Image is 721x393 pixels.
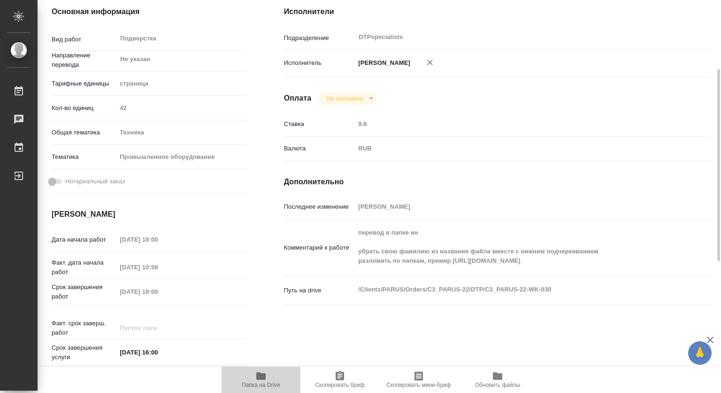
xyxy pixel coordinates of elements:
span: Скопировать бриф [315,382,364,388]
div: Не оплачена [319,92,376,105]
div: страница [116,76,246,92]
p: Факт. дата начала работ [52,258,116,277]
div: RUB [355,141,675,157]
button: Скопировать мини-бриф [379,367,458,393]
span: 🙏 [692,343,708,363]
p: Комментарий к работе [284,243,355,252]
p: Валюта [284,144,355,153]
button: Папка на Drive [222,367,300,393]
h4: [PERSON_NAME] [52,209,246,220]
p: Направление перевода [52,51,116,70]
h4: Исполнители [284,6,711,17]
input: Пустое поле [116,285,199,299]
span: Обновить файлы [475,382,521,388]
span: Нотариальный заказ [65,177,125,186]
button: Обновить файлы [458,367,537,393]
input: Пустое поле [355,117,675,131]
p: Исполнитель [284,58,355,68]
p: Кол-во единиц [52,103,116,113]
span: Скопировать мини-бриф [386,382,451,388]
input: Пустое поле [116,321,199,335]
p: Общая тематика [52,128,116,137]
input: Пустое поле [355,200,675,213]
p: Факт. срок заверш. работ [52,319,116,338]
textarea: /Clients/PARUS/Orders/C3_PARUS-22/DTP/C3_PARUS-22-WK-030 [355,282,675,298]
p: Последнее изменение [284,202,355,212]
p: Срок завершения работ [52,283,116,301]
p: Дата начала работ [52,235,116,244]
input: Пустое поле [116,260,199,274]
input: Пустое поле [116,233,199,246]
p: Ставка [284,119,355,129]
div: Промышленное оборудование [116,149,246,165]
p: [PERSON_NAME] [355,58,410,68]
p: Тарифные единицы [52,79,116,88]
h4: Оплата [284,93,312,104]
button: Не оплачена [323,94,365,102]
button: Удалить исполнителя [420,52,440,73]
input: Пустое поле [116,101,246,115]
button: Скопировать бриф [300,367,379,393]
div: Техника [116,125,246,141]
p: Тематика [52,152,116,162]
button: 🙏 [688,341,712,365]
p: Подразделение [284,33,355,43]
p: Срок завершения услуги [52,343,116,362]
input: ✎ Введи что-нибудь [116,346,199,359]
p: Вид работ [52,35,116,44]
h4: Дополнительно [284,176,711,188]
p: Путь на drive [284,286,355,295]
textarea: перевод в папке ин убрать свою фамилию из названия файла вместе с нижним подчеркиванием разложить... [355,225,675,269]
span: Папка на Drive [242,382,280,388]
h4: Основная информация [52,6,246,17]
